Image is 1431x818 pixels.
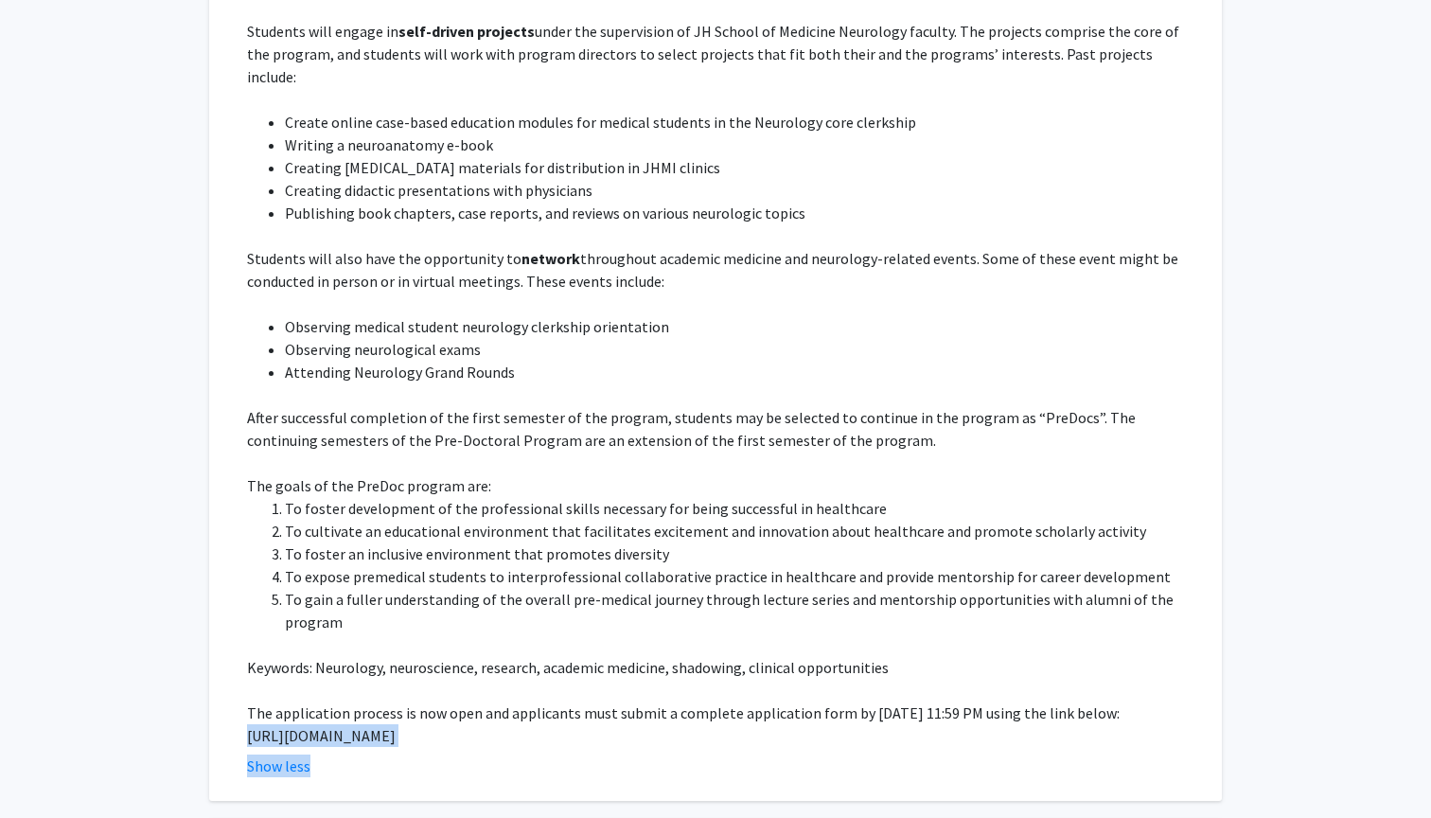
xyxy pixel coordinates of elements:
[398,22,535,41] strong: self-driven projects
[14,733,80,804] iframe: Chat
[247,474,1198,497] p: The goals of the PreDoc program are:
[285,202,1198,224] li: Publishing book chapters, case reports, and reviews on various neurologic topics
[285,588,1198,633] li: To gain a fuller understanding of the overall pre-medical journey through lecture series and ment...
[285,497,1198,520] li: To foster development of the professional skills necessary for being successful in healthcare
[247,724,1198,747] p: [URL][DOMAIN_NAME]
[285,156,1198,179] li: Creating [MEDICAL_DATA] materials for distribution in JHMI clinics
[247,247,1198,293] p: Students will also have the opportunity to throughout academic medicine and neurology-related eve...
[285,315,1198,338] li: Observing medical student neurology clerkship orientation
[285,565,1198,588] li: To expose premedical students to interprofessional collaborative practice in healthcare and provi...
[285,133,1198,156] li: Writing a neuroanatomy e-book
[285,111,1198,133] li: Create online case-based education modules for medical students in the Neurology core clerkship
[247,20,1198,88] p: Students will engage in under the supervision of JH School of Medicine Neurology faculty. The pro...
[247,406,1198,452] p: After successful completion of the first semester of the program, students may be selected to con...
[285,338,1198,361] li: Observing neurological exams
[285,542,1198,565] li: To foster an inclusive environment that promotes diversity
[247,702,1198,724] p: The application process is now open and applicants must submit a complete application form by [DA...
[247,755,310,777] button: Show less
[285,361,1198,383] li: Attending Neurology Grand Rounds
[247,656,1198,679] p: Keywords: Neurology, neuroscience, research, academic medicine, shadowing, clinical opportunities
[285,179,1198,202] li: Creating didactic presentations with physicians
[285,520,1198,542] li: To cultivate an educational environment that facilitates excitement and innovation about healthca...
[521,249,580,268] strong: network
